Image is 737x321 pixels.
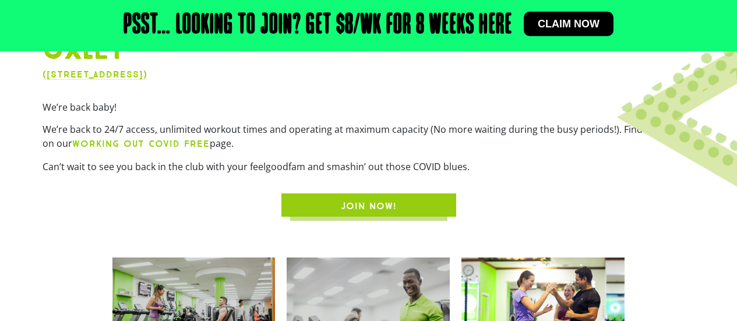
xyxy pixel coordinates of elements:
[281,193,456,217] a: JOIN NOW!
[43,100,695,114] p: We’re back baby!
[43,69,147,80] a: ([STREET_ADDRESS])
[43,37,695,67] h1: Oxley
[341,199,397,213] span: JOIN NOW!
[72,138,210,149] b: WORKING OUT COVID FREE
[72,137,210,150] a: WORKING OUT COVID FREE
[43,122,695,151] p: We’re back to 24/7 access, unlimited workout times and operating at maximum capacity (No more wai...
[43,160,695,174] p: Can’t wait to see you back in the club with your feelgoodfam and smashin’ out those COVID blues.
[524,12,613,36] a: Claim now
[538,19,600,29] span: Claim now
[124,12,512,40] h2: Psst… Looking to join? Get $8/wk for 8 weeks here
